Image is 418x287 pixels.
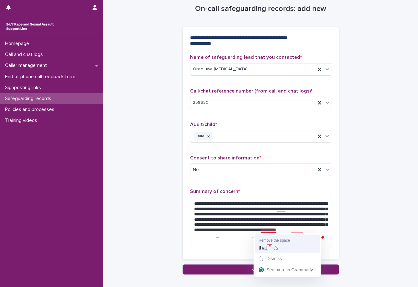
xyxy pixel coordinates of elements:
p: Caller management [3,63,52,68]
p: Signposting links [3,85,46,91]
p: End of phone call feedback form [3,74,80,80]
h1: On-call safeguarding records: add new [183,4,339,13]
p: Safeguarding records [3,96,56,102]
span: Adult/child [190,122,217,127]
div: Child [194,132,205,141]
div: 258620 [190,98,316,108]
textarea: To enrich screen reader interactions, please activate Accessibility in Grammarly extension settings [190,197,331,247]
span: Oreoluwa [MEDICAL_DATA] [193,66,248,73]
button: Save [183,264,339,274]
span: Consent to share information [190,155,261,160]
span: Name of safeguarding lead that you contacted [190,55,302,60]
span: No [193,167,199,173]
img: rhQMoQhaT3yELyF149Cw [5,20,55,33]
p: Policies and processes [3,107,59,113]
span: Call/chat reference number (from call and chat logs) [190,88,312,93]
p: Call and chat logs [3,52,48,58]
span: Summary of concern [190,189,240,194]
p: Homepage [3,41,34,47]
p: Training videos [3,118,42,123]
